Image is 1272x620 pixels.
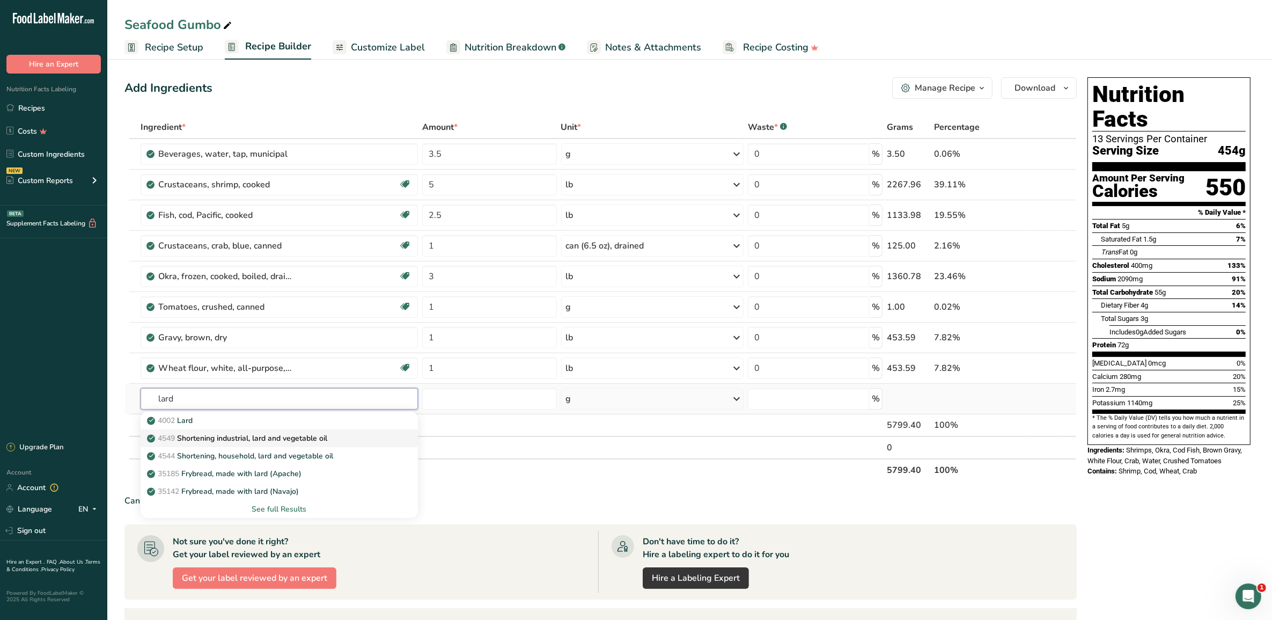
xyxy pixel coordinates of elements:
span: 4544 [158,451,175,461]
a: Hire a Labeling Expert [643,567,749,589]
span: 400mg [1131,261,1152,269]
span: Cholesterol [1092,261,1129,269]
div: Beverages, water, tap, municipal [158,148,292,161]
span: 35185 [158,469,179,479]
input: Add Ingredient [141,388,417,410]
span: 0% [1237,359,1246,367]
span: Total Fat [1092,222,1120,230]
span: 0g [1136,328,1143,336]
th: 5799.40 [885,458,932,481]
span: 55g [1155,288,1166,296]
div: Crustaceans, crab, blue, canned [158,239,292,252]
span: 91% [1232,275,1246,283]
span: Potassium [1092,399,1126,407]
span: Fat [1101,248,1128,256]
span: 1.5g [1143,235,1156,243]
span: 72g [1117,341,1129,349]
span: Saturated Fat [1101,235,1142,243]
span: 1140mg [1127,399,1152,407]
span: 0mcg [1148,359,1166,367]
div: 19.55% [934,209,1023,222]
div: g [566,148,571,161]
div: 2.16% [934,239,1023,252]
span: Nutrition Breakdown [465,40,556,55]
span: Iron [1092,385,1104,393]
span: 280mg [1120,373,1141,381]
button: Download [1001,77,1077,99]
span: Serving Size [1092,144,1159,158]
span: 2090mg [1117,275,1143,283]
div: Seafood Gumbo [124,15,234,34]
div: Not sure you've done it right? Get your label reviewed by an expert [173,535,320,561]
p: Frybread, made with lard (Navajo) [149,486,299,497]
span: 14% [1232,301,1246,309]
div: Calories [1092,184,1185,199]
span: Recipe Setup [145,40,203,55]
a: Hire an Expert . [6,558,45,566]
span: 25% [1233,399,1246,407]
span: 35142 [158,486,179,497]
p: Shortening, household, lard and vegetable oil [149,450,333,462]
div: 100% [934,419,1023,432]
div: Fish, cod, Pacific, cooked [158,209,292,222]
div: 2267.96 [887,178,930,191]
span: Sodium [1092,275,1116,283]
span: Ingredients: [1087,446,1124,454]
h1: Nutrition Facts [1092,82,1246,132]
div: 0.06% [934,148,1023,161]
div: Crustaceans, shrimp, cooked [158,178,292,191]
span: 4g [1141,301,1148,309]
a: Recipe Setup [124,35,203,60]
div: 453.59 [887,362,930,375]
section: % Daily Value * [1092,206,1246,219]
div: lb [566,331,573,344]
span: 4549 [158,433,175,443]
a: Nutrition Breakdown [446,35,565,60]
div: 13 Servings Per Container [1092,134,1246,144]
div: 1133.98 [887,209,930,222]
a: Privacy Policy [41,566,75,573]
span: Contains: [1087,467,1117,475]
p: Lard [149,415,193,426]
a: About Us . [60,558,85,566]
div: 23.46% [934,270,1023,283]
span: 20% [1233,373,1246,381]
div: 3.50 [887,148,930,161]
a: Recipe Builder [225,34,311,60]
button: Manage Recipe [892,77,992,99]
a: 35142Frybread, made with lard (Navajo) [141,483,417,500]
div: lb [566,362,573,375]
th: 100% [932,458,1025,481]
div: 7.82% [934,362,1023,375]
span: 15% [1233,385,1246,393]
span: Grams [887,121,913,134]
span: 7% [1236,235,1246,243]
div: 453.59 [887,331,930,344]
p: Shortening industrial, lard and vegetable oil [149,433,327,444]
div: Powered By FoodLabelMaker © 2025 All Rights Reserved [6,590,101,603]
span: 2.7mg [1106,385,1125,393]
div: Can't find your ingredient? [124,494,1077,507]
a: FAQ . [47,558,60,566]
span: Shrimp, Cod, Wheat, Crab [1119,467,1197,475]
span: 0g [1130,248,1137,256]
th: Net Totals [138,458,885,481]
a: Recipe Costing [723,35,819,60]
a: 4002Lard [141,412,417,429]
div: Upgrade Plan [6,442,63,453]
span: 6% [1236,222,1246,230]
div: can (6.5 oz), drained [566,239,644,252]
span: 20% [1232,288,1246,296]
span: 5g [1122,222,1129,230]
div: Waste [748,121,787,134]
div: lb [566,178,573,191]
span: 3g [1141,315,1148,323]
iframe: Intercom live chat [1236,583,1261,609]
span: Percentage [934,121,980,134]
div: 7.82% [934,331,1023,344]
a: Terms & Conditions . [6,558,100,573]
span: 1 [1258,583,1266,592]
div: Okra, frozen, cooked, boiled, drained, without salt [158,270,292,283]
span: Protein [1092,341,1116,349]
span: 133% [1227,261,1246,269]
